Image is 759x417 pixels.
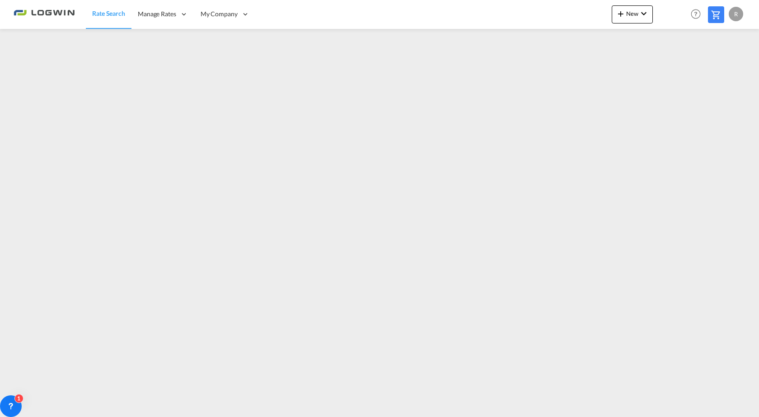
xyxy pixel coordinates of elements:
[688,6,703,22] span: Help
[729,7,743,21] div: R
[612,5,653,23] button: icon-plus 400-fgNewicon-chevron-down
[688,6,708,23] div: Help
[615,8,626,19] md-icon: icon-plus 400-fg
[638,8,649,19] md-icon: icon-chevron-down
[92,9,125,17] span: Rate Search
[615,10,649,17] span: New
[138,9,176,19] span: Manage Rates
[201,9,238,19] span: My Company
[14,4,75,24] img: 2761ae10d95411efa20a1f5e0282d2d7.png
